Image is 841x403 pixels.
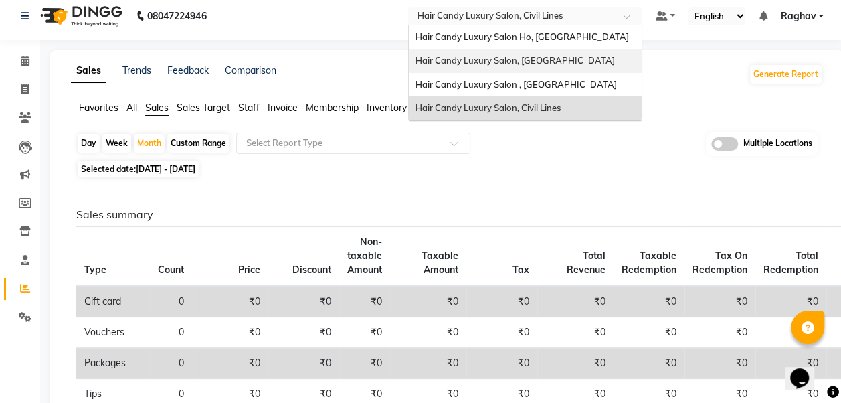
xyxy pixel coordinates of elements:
div: Week [102,134,131,153]
td: ₹0 [466,286,537,317]
td: ₹0 [339,317,390,348]
span: Tax [512,264,529,276]
td: ₹0 [614,348,684,379]
span: All [126,102,137,114]
td: ₹0 [466,317,537,348]
td: Gift card [76,286,150,317]
td: ₹0 [684,348,755,379]
td: ₹0 [684,317,755,348]
td: ₹0 [390,317,466,348]
span: Staff [238,102,260,114]
button: Generate Report [750,65,822,84]
td: 0 [150,286,192,317]
td: ₹0 [192,348,268,379]
span: Inventory [367,102,407,114]
td: Vouchers [76,317,150,348]
a: Feedback [167,64,209,76]
td: ₹0 [390,348,466,379]
a: Trends [122,64,151,76]
td: ₹0 [755,286,826,317]
div: Month [134,134,165,153]
span: Raghav [780,9,816,23]
td: ₹0 [755,317,826,348]
span: Hair Candy Luxury Salon, [GEOGRAPHIC_DATA] [415,55,615,66]
span: Tax On Redemption [692,250,747,276]
td: ₹0 [684,286,755,317]
span: Price [238,264,260,276]
span: Total Revenue [567,250,605,276]
span: Sales Target [177,102,230,114]
span: Membership [306,102,359,114]
td: ₹0 [537,317,614,348]
td: ₹0 [537,286,614,317]
span: Hair Candy Luxury Salon , [GEOGRAPHIC_DATA] [415,79,617,90]
td: ₹0 [537,348,614,379]
span: Selected date: [78,161,199,177]
td: 0 [150,348,192,379]
td: ₹0 [192,317,268,348]
div: Custom Range [167,134,229,153]
td: ₹0 [614,317,684,348]
span: [DATE] - [DATE] [136,164,195,174]
a: Comparison [225,64,276,76]
td: ₹0 [466,348,537,379]
td: ₹0 [268,317,339,348]
td: ₹0 [614,286,684,317]
span: Sales [145,102,169,114]
span: Type [84,264,106,276]
span: Hair Candy Luxury Salon Ho, [GEOGRAPHIC_DATA] [415,31,629,42]
span: Hair Candy Luxury Salon, Civil Lines [415,102,561,113]
td: ₹0 [268,348,339,379]
span: Favorites [79,102,118,114]
span: Invoice [268,102,298,114]
div: Day [78,134,100,153]
ng-dropdown-panel: Options list [408,25,642,121]
a: Sales [71,59,106,83]
span: Multiple Locations [743,137,812,151]
td: 0 [150,317,192,348]
span: Count [158,264,184,276]
h6: Sales summary [76,208,812,221]
td: ₹0 [390,286,466,317]
span: Non-taxable Amount [347,236,382,276]
td: ₹0 [755,348,826,379]
td: Packages [76,348,150,379]
span: Taxable Amount [422,250,458,276]
td: ₹0 [339,348,390,379]
iframe: chat widget [785,349,828,390]
td: ₹0 [192,286,268,317]
span: Taxable Redemption [622,250,676,276]
td: ₹0 [339,286,390,317]
span: Discount [292,264,331,276]
td: ₹0 [268,286,339,317]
